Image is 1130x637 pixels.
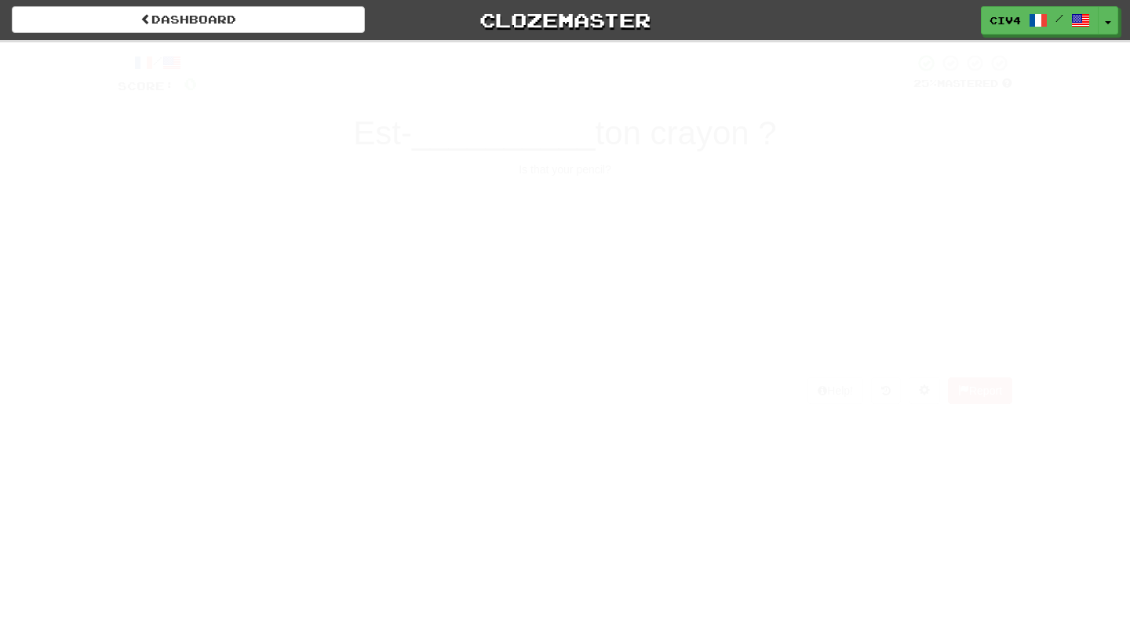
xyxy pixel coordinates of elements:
span: ton crayon ? [596,115,777,151]
small: 3 . [385,310,395,322]
button: 3.ces [263,278,553,347]
button: 2.ceux [577,188,867,257]
span: 25 % [913,77,937,89]
span: civ4 [990,13,1021,27]
span: Score: [118,79,174,93]
button: Report [948,377,1012,404]
span: que [393,210,432,235]
button: Round history (alt+y) [871,377,901,404]
span: ceux [702,210,752,235]
div: Is that your pencil? [118,162,1012,177]
a: Dashboard [12,6,365,33]
span: 0 [184,74,197,93]
span: ces [394,300,431,325]
span: Est- [353,115,412,151]
span: / [1055,13,1063,24]
button: 4.ce [577,278,867,347]
small: 1 . [384,220,393,232]
button: Help! [807,377,863,404]
small: 4 . [705,310,715,322]
span: __________ [412,115,596,151]
a: civ4 / [981,6,1099,35]
button: 1.que [263,188,553,257]
div: Mastered [913,77,1012,91]
small: 2 . [692,220,702,232]
div: / [118,53,197,73]
a: Clozemaster [388,6,742,34]
span: ce [714,300,738,325]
